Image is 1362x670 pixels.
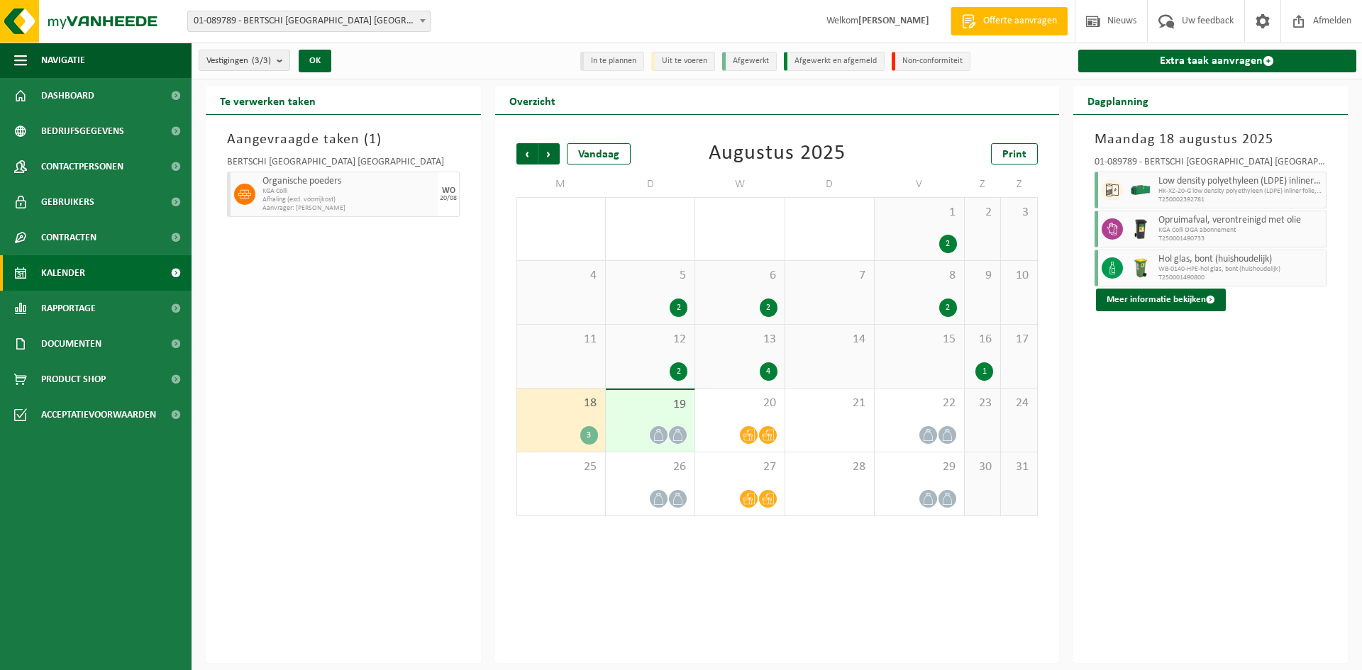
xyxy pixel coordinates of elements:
[1008,268,1029,284] span: 10
[262,187,435,196] span: KGA Colli
[252,56,271,65] count: (3/3)
[951,7,1068,35] a: Offerte aanvragen
[784,52,885,71] li: Afgewerkt en afgemeld
[41,78,94,113] span: Dashboard
[792,459,867,475] span: 28
[524,459,598,475] span: 25
[670,362,687,381] div: 2
[524,332,598,347] span: 11
[299,50,331,72] button: OK
[760,362,777,381] div: 4
[1073,86,1163,114] h2: Dagplanning
[495,86,570,114] h2: Overzicht
[41,113,124,149] span: Bedrijfsgegevens
[524,396,598,411] span: 18
[613,397,687,413] span: 19
[41,291,96,326] span: Rapportage
[792,396,867,411] span: 21
[1001,172,1037,197] td: Z
[227,129,460,150] h3: Aangevraagde taken ( )
[1008,396,1029,411] span: 24
[882,332,956,347] span: 15
[516,143,538,164] span: Vorige
[972,268,993,284] span: 9
[227,157,460,172] div: BERTSCHI [GEOGRAPHIC_DATA] [GEOGRAPHIC_DATA]
[1078,50,1357,72] a: Extra taak aanvragen
[785,172,875,197] td: D
[262,204,435,213] span: Aanvrager: [PERSON_NAME]
[41,220,96,255] span: Contracten
[41,149,123,184] span: Contactpersonen
[702,268,777,284] span: 6
[1158,226,1323,235] span: KGA Colli OGA abonnement
[1158,235,1323,243] span: T250001490733
[606,172,695,197] td: D
[1096,289,1226,311] button: Meer informatie bekijken
[187,11,431,32] span: 01-089789 - BERTSCHI BELGIUM NV - ANTWERPEN
[882,268,956,284] span: 8
[41,255,85,291] span: Kalender
[972,332,993,347] span: 16
[613,332,687,347] span: 12
[975,362,993,381] div: 1
[1158,274,1323,282] span: T250001490800
[1008,459,1029,475] span: 31
[980,14,1061,28] span: Offerte aanvragen
[695,172,785,197] td: W
[1008,205,1029,220] span: 3
[1158,196,1323,204] span: T250002392781
[965,172,1001,197] td: Z
[206,50,271,72] span: Vestigingen
[1130,218,1151,240] img: WB-0240-HPE-BK-01
[567,143,631,164] div: Vandaag
[262,196,435,204] span: Afhaling (excl. voorrijkost)
[206,86,330,114] h2: Te verwerken taken
[882,205,956,220] span: 1
[613,268,687,284] span: 5
[651,52,715,71] li: Uit te voeren
[1008,332,1029,347] span: 17
[1158,187,1323,196] span: HK-XZ-20-G low density polyethyleen (LDPE) inliner folie, na
[199,50,290,71] button: Vestigingen(3/3)
[538,143,560,164] span: Volgende
[1158,176,1323,187] span: Low density polyethyleen (LDPE) inliner folie, naturel, los
[369,133,377,147] span: 1
[1095,157,1327,172] div: 01-089789 - BERTSCHI [GEOGRAPHIC_DATA] [GEOGRAPHIC_DATA] - [GEOGRAPHIC_DATA]
[972,459,993,475] span: 30
[41,397,156,432] span: Acceptatievoorwaarden
[939,235,957,253] div: 2
[41,43,85,78] span: Navigatie
[580,52,644,71] li: In te plannen
[760,298,777,317] div: 2
[41,362,106,397] span: Product Shop
[188,11,430,31] span: 01-089789 - BERTSCHI BELGIUM NV - ANTWERPEN
[702,396,777,411] span: 20
[892,52,970,71] li: Non-conformiteit
[882,459,956,475] span: 29
[792,332,867,347] span: 14
[858,16,929,26] strong: [PERSON_NAME]
[792,268,867,284] span: 7
[1158,215,1323,226] span: Opruimafval, verontreinigd met olie
[1095,129,1327,150] h3: Maandag 18 augustus 2025
[670,298,687,317] div: 2
[580,426,598,445] div: 3
[1002,149,1026,160] span: Print
[702,332,777,347] span: 13
[1158,254,1323,265] span: Hol glas, bont (huishoudelijk)
[882,396,956,411] span: 22
[991,143,1038,164] a: Print
[516,172,606,197] td: M
[972,205,993,220] span: 2
[722,52,777,71] li: Afgewerkt
[702,459,777,475] span: 27
[1130,257,1151,279] img: WB-0140-HPE-GN-50
[1130,179,1151,201] img: HK-XZ-20-GN-00
[709,143,846,164] div: Augustus 2025
[262,176,435,187] span: Organische poeders
[972,396,993,411] span: 23
[939,298,957,317] div: 2
[1158,265,1323,274] span: WB-0140-HPE-hol glas, bont (huishoudelijk)
[613,459,687,475] span: 26
[524,268,598,284] span: 4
